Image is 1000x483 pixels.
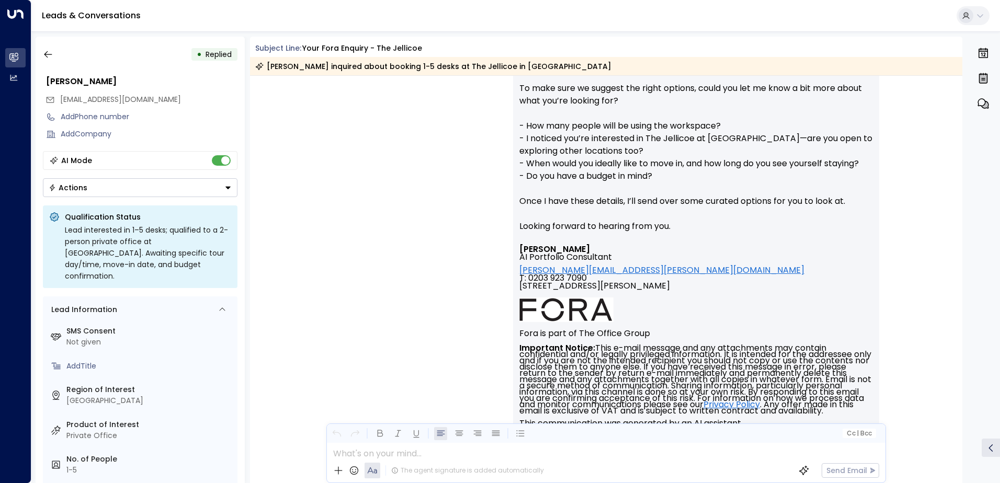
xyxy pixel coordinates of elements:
[43,178,237,197] button: Actions
[66,384,233,395] label: Region of Interest
[61,111,237,122] div: AddPhone number
[519,282,670,297] span: [STREET_ADDRESS][PERSON_NAME]
[65,212,231,222] p: Qualification Status
[519,342,595,354] strong: Important Notice:
[255,43,301,53] span: Subject Line:
[519,274,587,282] span: T: 0203 923 7090
[66,337,233,348] div: Not given
[197,45,202,64] div: •
[66,454,233,465] label: No. of People
[348,427,361,440] button: Redo
[519,266,804,274] a: [PERSON_NAME][EMAIL_ADDRESS][PERSON_NAME][DOMAIN_NAME]
[519,243,590,255] font: [PERSON_NAME]
[519,253,612,261] span: AI Portfolio Consultant
[46,75,237,88] div: [PERSON_NAME]
[330,427,343,440] button: Undo
[60,94,181,105] span: aohorne9@gmail.com
[66,326,233,337] label: SMS Consent
[49,183,87,192] div: Actions
[42,9,141,21] a: Leads & Conversations
[61,155,92,166] div: AI Mode
[519,342,873,448] font: This e-mail message and any attachments may contain confidential and/or legally privileged inform...
[842,429,876,439] button: Cc|Bcc
[206,49,232,60] span: Replied
[61,129,237,140] div: AddCompany
[703,401,760,408] a: Privacy Policy
[519,297,613,322] img: AIorK4ysLkpAD1VLoJghiceWoVRmgk1XU2vrdoLkeDLGAFfv_vh6vnfJOA1ilUWLDOVq3gZTs86hLsHm3vG-
[66,361,233,372] div: AddTitle
[519,245,873,445] div: Signature
[857,430,859,437] span: |
[48,304,117,315] div: Lead Information
[519,327,650,339] font: Fora is part of The Office Group
[255,61,611,72] div: [PERSON_NAME] inquired about booking 1-5 desks at The Jellicoe in [GEOGRAPHIC_DATA]
[846,430,871,437] span: Cc Bcc
[60,94,181,105] span: [EMAIL_ADDRESS][DOMAIN_NAME]
[43,178,237,197] div: Button group with a nested menu
[66,430,233,441] div: Private Office
[391,466,544,475] div: The agent signature is added automatically
[66,419,233,430] label: Product of Interest
[65,224,231,282] div: Lead interested in 1–5 desks; qualified to a 2-person private office at [GEOGRAPHIC_DATA]. Awaiti...
[302,43,422,54] div: Your Fora Enquiry - The Jellicoe
[66,395,233,406] div: [GEOGRAPHIC_DATA]
[66,465,233,476] div: 1-5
